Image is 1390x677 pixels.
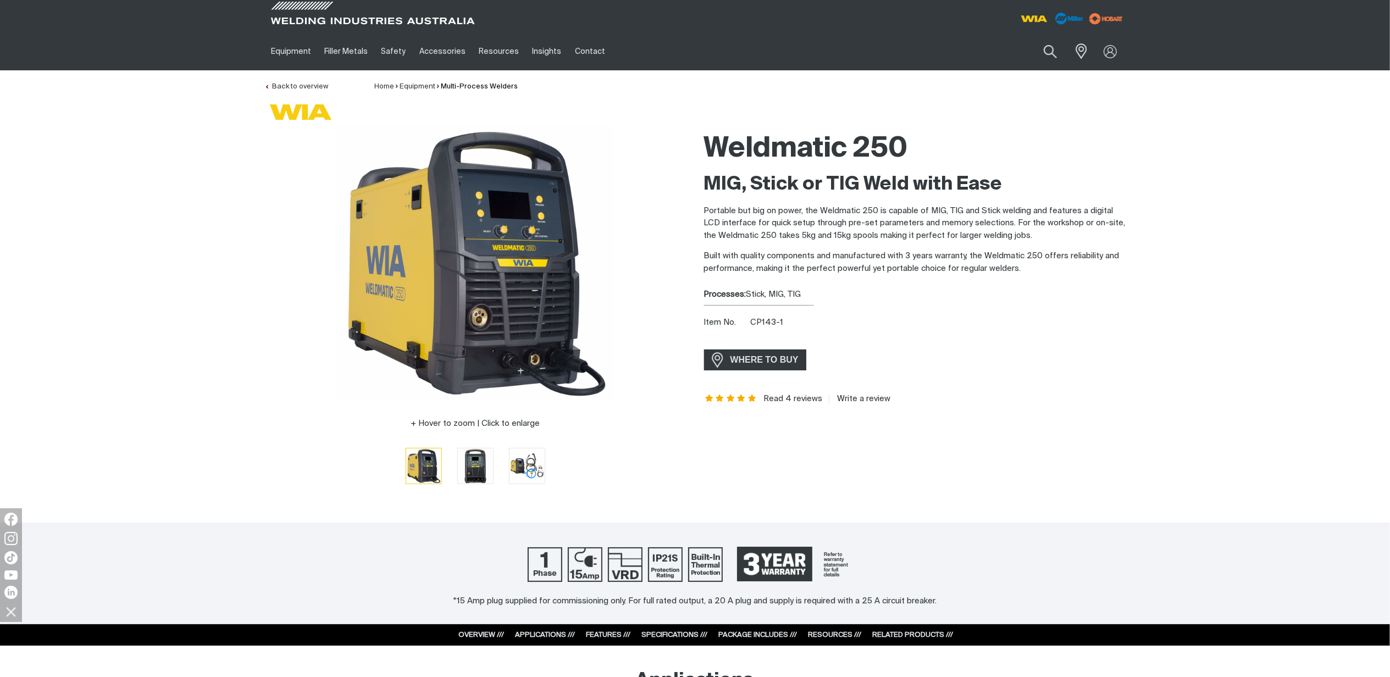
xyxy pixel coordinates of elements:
[404,417,546,430] button: Hover to zoom | Click to enlarge
[873,631,954,639] a: RELATED PRODUCTS ///
[704,395,758,403] span: Rating: 5
[406,448,442,484] button: Go to slide 1
[264,83,328,90] a: Back to overview
[1017,38,1068,64] input: Product name or item number...
[829,394,891,404] a: Write a review
[374,81,518,92] nav: Breadcrumb
[472,32,525,70] a: Resources
[608,547,643,582] img: Voltage Reduction Device
[728,542,862,587] a: 3 Year Warranty
[704,288,1126,301] div: Stick, MIG, TIG
[4,551,18,564] img: TikTok
[688,547,723,582] img: Built In Thermal Protection
[648,547,683,582] img: IP21S Protection Rating
[642,631,708,639] a: SPECIFICATIONS ///
[4,570,18,580] img: YouTube
[318,32,374,70] a: Filler Metals
[413,32,472,70] a: Accessories
[525,32,568,70] a: Insights
[808,631,862,639] a: RESOURCES ///
[406,448,441,484] img: Weldmatic 250
[374,32,412,70] a: Safety
[374,83,394,90] a: Home
[704,290,746,298] strong: Processes:
[2,602,20,621] img: hide socials
[704,173,1126,275] div: Built with quality components and manufactured with 3 years warranty, the Weldmatic 250 offers re...
[704,131,1126,167] h1: Weldmatic 250
[457,448,494,484] button: Go to slide 2
[264,32,318,70] a: Equipment
[4,532,18,545] img: Instagram
[704,173,1126,197] h2: MIG, Stick or TIG Weld with Ease
[4,586,18,599] img: LinkedIn
[338,126,613,401] img: Weldmatic 250
[586,631,631,639] a: FEATURES ///
[704,205,1126,242] p: Portable but big on power, the Weldmatic 250 is capable of MIG, TIG and Stick welding and feature...
[459,631,505,639] a: OVERVIEW ///
[750,318,783,326] span: CP143-1
[568,547,602,582] img: 15 Amp Supply Plug
[1032,38,1069,64] button: Search products
[568,32,612,70] a: Contact
[400,83,435,90] a: Equipment
[264,32,911,70] nav: Main
[510,448,545,484] img: Weldmatic 250
[704,317,749,329] span: Item No.
[458,448,493,484] img: Weldmatic 250
[441,83,518,90] a: Multi-Process Welders
[1086,10,1126,27] img: miller
[516,631,575,639] a: APPLICATIONS ///
[719,631,798,639] a: PACKAGE INCLUDES ///
[763,394,822,404] a: Read 4 reviews
[11,595,1379,608] div: *15 Amp plug supplied for commissioning only. For full rated output, a 20 A plug and supply is re...
[704,349,807,370] a: WHERE TO BUY
[723,351,806,369] span: WHERE TO BUY
[528,547,562,582] img: Single Phase
[509,448,545,484] button: Go to slide 3
[4,513,18,526] img: Facebook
